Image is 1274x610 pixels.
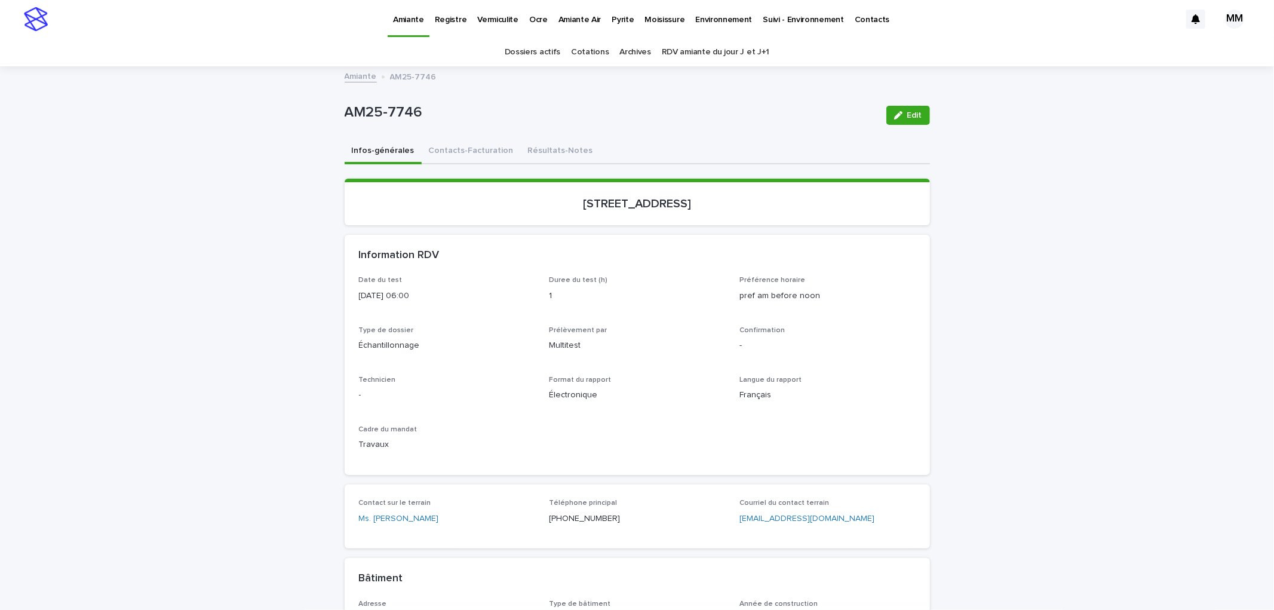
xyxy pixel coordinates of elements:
[359,513,439,525] a: Ms. [PERSON_NAME]
[359,426,417,433] span: Cadre du mandat
[739,290,916,302] p: pref am before noon
[359,197,916,211] p: [STREET_ADDRESS]
[549,290,725,302] p: 1
[739,339,916,352] p: -
[359,499,431,507] span: Contact sur le terrain
[505,38,560,66] a: Dossiers actifs
[549,277,607,284] span: Duree du test (h)
[739,600,818,608] span: Année de construction
[549,389,725,401] p: Électronique
[907,111,922,119] span: Edit
[359,389,535,401] p: -
[739,514,874,523] a: [EMAIL_ADDRESS][DOMAIN_NAME]
[359,290,535,302] p: [DATE] 06:00
[1225,10,1244,29] div: MM
[345,69,377,82] a: Amiante
[359,327,414,334] span: Type de dossier
[739,327,785,334] span: Confirmation
[345,139,422,164] button: Infos-générales
[886,106,930,125] button: Edit
[359,339,535,352] p: Échantillonnage
[549,513,725,525] p: [PHONE_NUMBER]
[549,600,610,608] span: Type de bâtiment
[739,277,805,284] span: Préférence horaire
[571,38,609,66] a: Cotations
[345,104,877,121] p: AM25-7746
[359,249,440,262] h2: Information RDV
[739,389,916,401] p: Français
[549,499,617,507] span: Téléphone principal
[422,139,521,164] button: Contacts-Facturation
[390,69,437,82] p: AM25-7746
[24,7,48,31] img: stacker-logo-s-only.png
[662,38,769,66] a: RDV amiante du jour J et J+1
[739,499,829,507] span: Courriel du contact terrain
[619,38,651,66] a: Archives
[359,439,535,451] p: Travaux
[359,572,403,586] h2: Bâtiment
[521,139,600,164] button: Résultats-Notes
[549,327,607,334] span: Prélèvement par
[359,376,396,384] span: Technicien
[359,277,403,284] span: Date du test
[549,376,611,384] span: Format du rapport
[359,600,387,608] span: Adresse
[549,339,725,352] p: Multitest
[739,376,802,384] span: Langue du rapport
